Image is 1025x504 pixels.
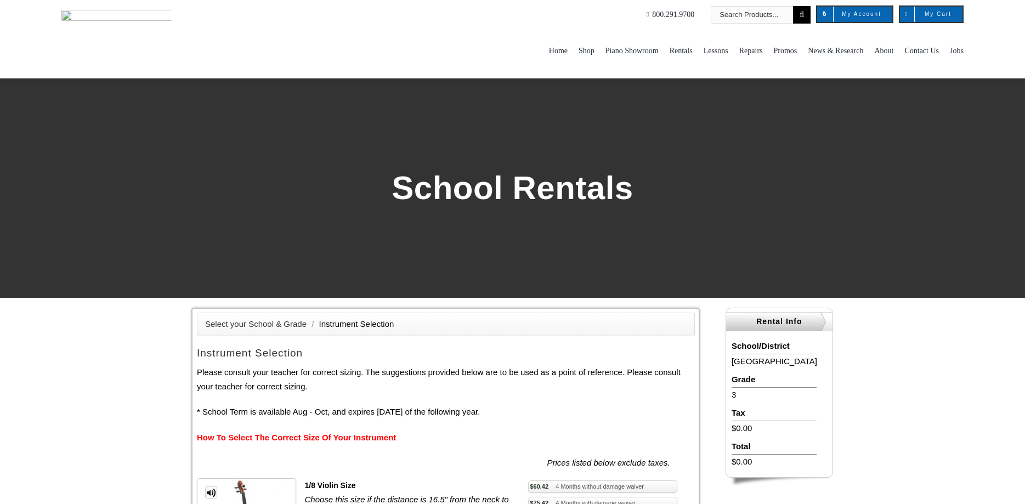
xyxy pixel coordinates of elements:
[726,312,833,331] h2: Rental Info
[528,481,677,494] a: $60.424 Months without damage waiver
[197,365,695,394] p: Please consult your teacher for correct sizing. The suggestions provided below are to be used as ...
[197,405,695,419] p: * School Term is available Aug - Oct, and expires [DATE] of the following year.
[704,5,786,23] input: Search Products...
[611,42,641,59] span: Rentals
[611,23,641,78] a: Rentals
[652,23,683,78] a: Lessons
[732,406,817,421] li: Tax
[777,23,845,78] a: News & Research
[197,346,695,360] h2: Instrument Selection
[735,42,766,59] span: Promos
[891,23,935,78] a: Contact Us
[777,42,845,59] span: News & Research
[465,42,489,59] span: Home
[61,9,171,19] a: taylors-music-store-west-chester
[909,12,952,17] span: My Cart
[296,5,964,23] nav: Top Right
[732,421,817,435] li: $0.00
[945,42,964,59] span: Jobs
[205,488,217,500] a: MP3 Clip
[532,42,601,59] span: Piano Showroom
[192,165,834,211] h1: School Rentals
[732,454,817,468] li: $0.00
[638,5,687,23] span: 800.291.9700
[732,372,817,387] li: Grade
[309,319,316,329] span: /
[694,42,724,59] span: Repairs
[891,42,935,59] span: Contact Us
[500,42,521,59] span: Shop
[304,479,512,494] div: 1/8 Violin Size
[897,5,964,23] a: My Cart
[530,483,548,491] span: $60.42
[726,477,833,487] img: sidebar-footer.png
[856,42,880,59] span: About
[296,23,964,78] nav: Main Menu
[552,457,670,468] em: Prices listed below exclude taxes.
[735,23,766,78] a: Promos
[532,23,601,78] a: Piano Showroom
[945,23,964,78] a: Jobs
[732,354,817,368] li: [GEOGRAPHIC_DATA]
[652,42,683,59] span: Lessons
[197,432,407,443] a: How To Select The Correct Size Of Your Instrument
[694,23,724,78] a: Repairs
[786,5,803,23] input: Search
[205,319,307,329] a: Select your School & Grade
[625,5,687,23] a: 800.291.9700
[856,23,880,78] a: About
[732,439,817,454] li: Total
[500,23,521,78] a: Shop
[821,12,879,17] span: My Account
[319,317,394,331] li: Instrument Selection
[809,5,891,23] a: My Account
[732,387,817,401] li: 3
[465,23,489,78] a: Home
[732,339,817,354] li: School/District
